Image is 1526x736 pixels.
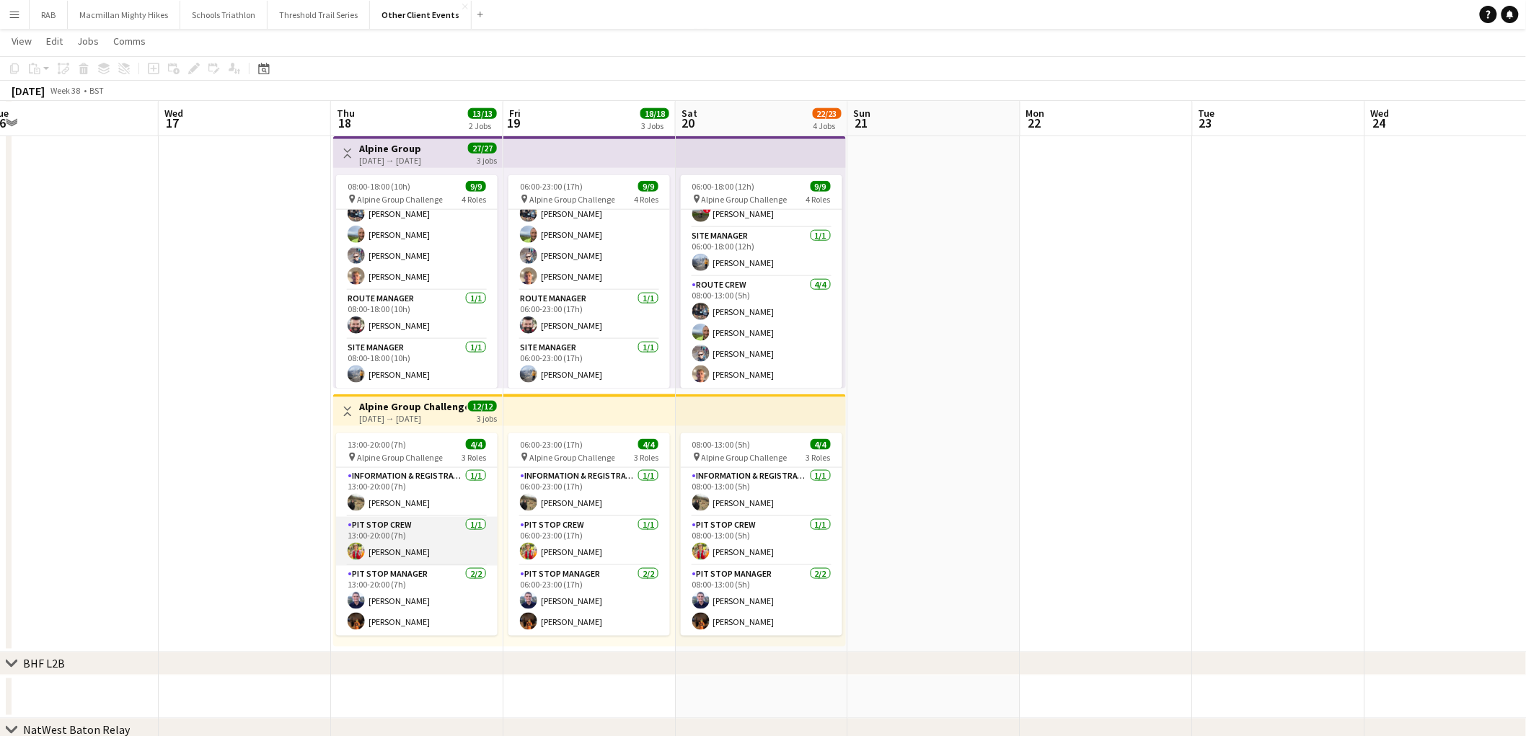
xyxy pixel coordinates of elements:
span: Jobs [77,35,99,48]
button: Other Client Events [370,1,472,29]
app-card-role: Route Crew4/408:00-18:00 (10h)[PERSON_NAME][PERSON_NAME][PERSON_NAME][PERSON_NAME] [336,179,498,291]
app-job-card: 06:00-23:00 (17h)9/9 Alpine Group Challenge4 RolesRoute Crew4/406:00-23:00 (17h)[PERSON_NAME][PER... [508,175,670,389]
app-card-role: Pit Stop Crew1/113:00-20:00 (7h)[PERSON_NAME] [336,517,498,566]
app-card-role: Pit Stop Manager2/213:00-20:00 (7h)[PERSON_NAME][PERSON_NAME] [336,566,498,636]
span: Fri [509,107,521,120]
span: Week 38 [48,85,84,96]
div: [DATE] [12,84,45,98]
app-card-role: Site Manager1/106:00-23:00 (17h)[PERSON_NAME] [508,340,670,389]
span: 3 Roles [806,452,831,463]
a: Jobs [71,32,105,50]
span: Comms [113,35,146,48]
span: 23 [1196,115,1215,131]
span: Sat [682,107,697,120]
span: Mon [1026,107,1045,120]
div: [DATE] → [DATE] [359,155,421,166]
span: 13:00-20:00 (7h) [348,439,406,450]
app-card-role: Route Manager1/108:00-18:00 (10h)[PERSON_NAME] [336,291,498,340]
app-card-role: Site Manager1/106:00-18:00 (12h)[PERSON_NAME] [681,228,842,277]
app-card-role: Pit Stop Crew1/106:00-23:00 (17h)[PERSON_NAME] [508,517,670,566]
span: 4 Roles [634,194,658,205]
span: Tue [1199,107,1215,120]
span: 4/4 [638,439,658,450]
span: Sun [854,107,871,120]
span: 12/12 [468,401,497,412]
app-job-card: 08:00-18:00 (10h)9/9 Alpine Group Challenge4 RolesRoute Crew4/408:00-18:00 (10h)[PERSON_NAME][PER... [336,175,498,389]
div: BHF L2B [23,657,65,671]
span: 08:00-13:00 (5h) [692,439,751,450]
span: 9/9 [811,181,831,192]
span: View [12,35,32,48]
app-card-role: Information & registration crew1/108:00-13:00 (5h)[PERSON_NAME] [681,468,842,517]
span: 9/9 [466,181,486,192]
span: 22/23 [813,108,842,119]
span: 21 [852,115,871,131]
span: 20 [679,115,697,131]
div: 3 jobs [477,412,497,424]
a: Comms [107,32,151,50]
app-card-role: Route Crew4/408:00-13:00 (5h)[PERSON_NAME][PERSON_NAME][PERSON_NAME][PERSON_NAME] [681,277,842,389]
div: 3 jobs [477,154,497,166]
div: BST [89,85,104,96]
app-card-role: Pit Stop Manager2/208:00-13:00 (5h)[PERSON_NAME][PERSON_NAME] [681,566,842,636]
span: Alpine Group Challenge [529,194,615,205]
div: 2 Jobs [469,120,496,131]
button: Macmillan Mighty Hikes [68,1,180,29]
app-job-card: 13:00-20:00 (7h)4/4 Alpine Group Challenge3 RolesInformation & registration crew1/113:00-20:00 (7... [336,433,498,636]
span: Alpine Group Challenge [357,194,443,205]
button: RAB [30,1,68,29]
div: 4 Jobs [813,120,841,131]
button: Schools Triathlon [180,1,268,29]
div: 3 Jobs [641,120,669,131]
span: 22 [1024,115,1045,131]
span: 4 Roles [806,194,831,205]
span: 24 [1369,115,1390,131]
span: Alpine Group Challenge [702,194,788,205]
app-job-card: 08:00-13:00 (5h)4/4 Alpine Group Challenge3 RolesInformation & registration crew1/108:00-13:00 (5... [681,433,842,636]
app-card-role: Pit Stop Crew1/108:00-13:00 (5h)[PERSON_NAME] [681,517,842,566]
span: Alpine Group Challenge [529,452,615,463]
span: 13/13 [468,108,497,119]
span: 06:00-23:00 (17h) [520,181,583,192]
span: 3 Roles [634,452,658,463]
a: Edit [40,32,69,50]
span: Edit [46,35,63,48]
span: Wed [1371,107,1390,120]
div: [DATE] → [DATE] [359,413,467,424]
app-card-role: Information & registration crew1/113:00-20:00 (7h)[PERSON_NAME] [336,468,498,517]
span: 18 [335,115,355,131]
span: 27/27 [468,143,497,154]
span: 4/4 [466,439,486,450]
h3: Alpine Group [359,142,421,155]
button: Threshold Trail Series [268,1,370,29]
app-job-card: 06:00-23:00 (17h)4/4 Alpine Group Challenge3 RolesInformation & registration crew1/106:00-23:00 (... [508,433,670,636]
span: 17 [162,115,183,131]
span: Alpine Group Challenge [357,452,443,463]
span: 3 Roles [462,452,486,463]
span: 06:00-18:00 (12h) [692,181,755,192]
app-card-role: Pit Stop Manager2/206:00-23:00 (17h)[PERSON_NAME][PERSON_NAME] [508,566,670,636]
app-card-role: Information & registration crew1/106:00-23:00 (17h)[PERSON_NAME] [508,468,670,517]
span: 19 [507,115,521,131]
span: 4 Roles [462,194,486,205]
app-card-role: Route Manager1/106:00-23:00 (17h)[PERSON_NAME] [508,291,670,340]
span: Wed [164,107,183,120]
span: 4/4 [811,439,831,450]
span: 18/18 [640,108,669,119]
a: View [6,32,38,50]
app-card-role: Route Crew4/406:00-23:00 (17h)[PERSON_NAME][PERSON_NAME][PERSON_NAME][PERSON_NAME] [508,179,670,291]
h3: Alpine Group Challenge [359,400,467,413]
span: 08:00-18:00 (10h) [348,181,410,192]
span: 9/9 [638,181,658,192]
app-job-card: 06:00-18:00 (12h)9/9 Alpine Group Challenge4 Roles[PERSON_NAME][PERSON_NAME]![PERSON_NAME]Site Ma... [681,175,842,389]
app-card-role: Site Manager1/108:00-18:00 (10h)[PERSON_NAME] [336,340,498,389]
span: Thu [337,107,355,120]
span: 06:00-23:00 (17h) [520,439,583,450]
span: Alpine Group Challenge [702,452,788,463]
